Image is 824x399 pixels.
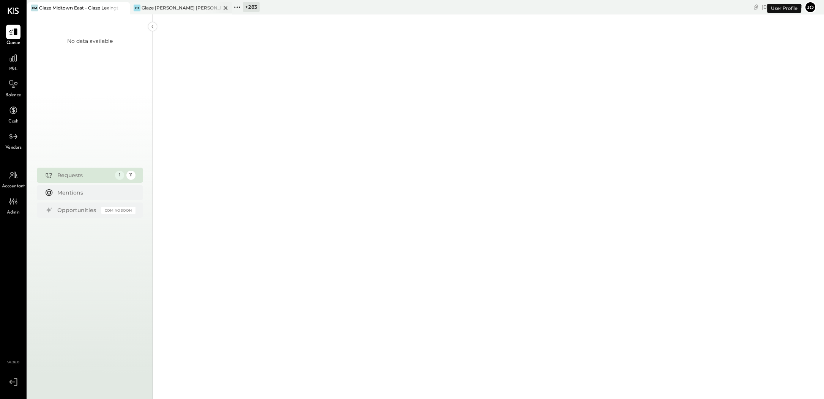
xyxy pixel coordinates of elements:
span: Accountant [2,183,25,190]
a: Vendors [0,129,26,151]
a: Balance [0,77,26,99]
div: Glaze Midtown East - Glaze Lexington One LLC [39,5,118,11]
span: Admin [7,209,20,216]
span: Queue [6,40,20,47]
span: Cash [8,118,18,125]
a: Queue [0,25,26,47]
a: P&L [0,51,26,73]
div: Coming Soon [101,207,135,214]
span: P&L [9,66,18,73]
span: Balance [5,92,21,99]
a: Accountant [0,168,26,190]
div: Mentions [57,189,132,196]
div: Glaze [PERSON_NAME] [PERSON_NAME] LLC [142,5,221,11]
a: Cash [0,103,26,125]
div: [DATE] [762,3,802,11]
div: + 283 [243,2,260,12]
div: 1 [115,171,124,180]
button: Jo [804,1,816,13]
div: Opportunities [57,206,98,214]
div: 11 [126,171,135,180]
div: No data available [67,37,113,45]
div: Requests [57,171,111,179]
div: GT [134,5,140,11]
a: Admin [0,194,26,216]
div: copy link [752,3,760,11]
div: GM [31,5,38,11]
div: User Profile [767,4,801,13]
span: Vendors [5,145,22,151]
